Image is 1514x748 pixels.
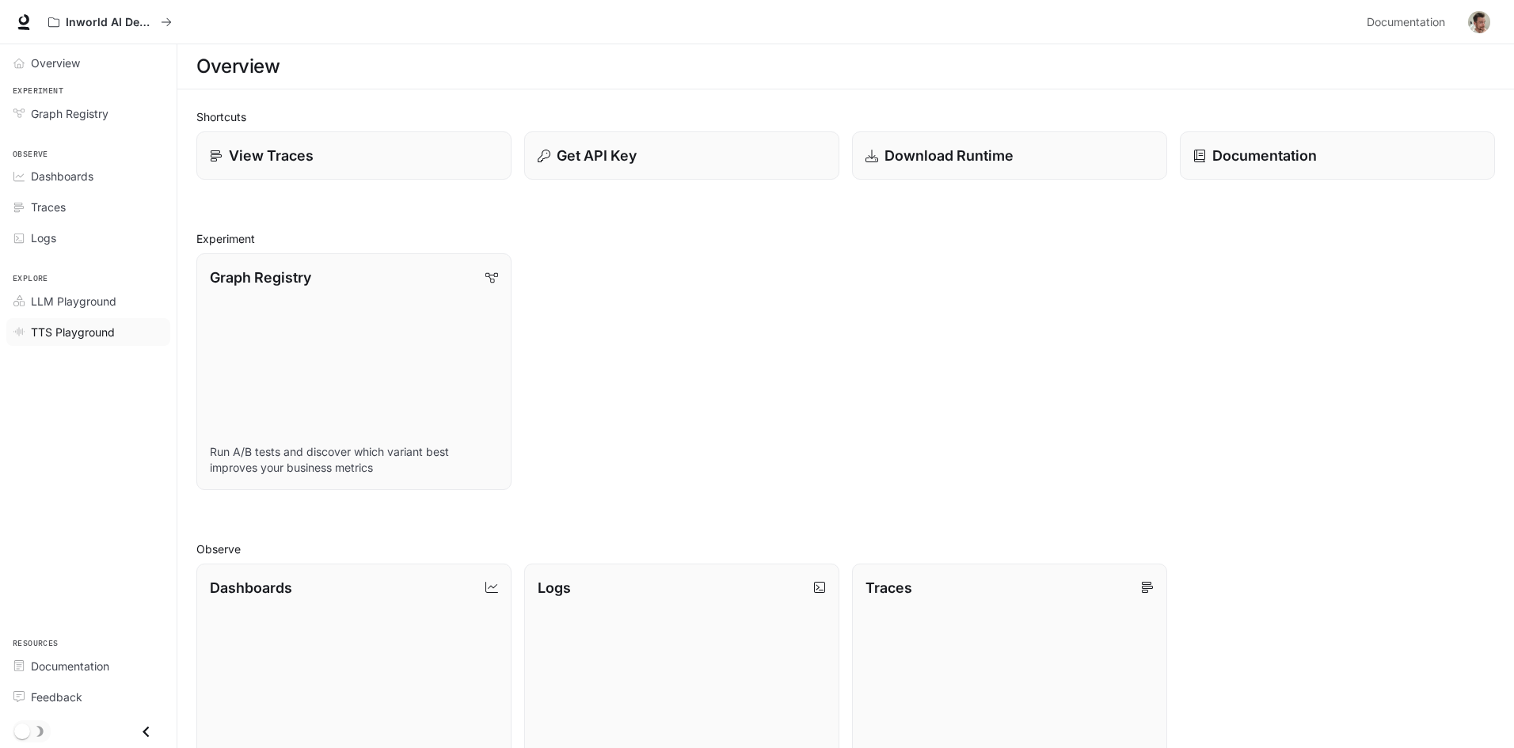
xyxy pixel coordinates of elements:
[6,193,170,221] a: Traces
[852,131,1167,180] a: Download Runtime
[31,658,109,674] span: Documentation
[210,444,498,476] p: Run A/B tests and discover which variant best improves your business metrics
[41,6,179,38] button: All workspaces
[884,145,1014,166] p: Download Runtime
[229,145,314,166] p: View Traces
[210,267,311,288] p: Graph Registry
[196,541,1495,557] h2: Observe
[1360,6,1457,38] a: Documentation
[31,105,108,122] span: Graph Registry
[196,131,512,180] a: View Traces
[196,230,1495,247] h2: Experiment
[31,293,116,309] span: LLM Playground
[31,324,115,340] span: TTS Playground
[1468,11,1490,33] img: User avatar
[1367,13,1445,32] span: Documentation
[538,577,571,598] p: Logs
[557,145,637,166] p: Get API Key
[6,224,170,252] a: Logs
[66,16,154,29] p: Inworld AI Demos
[524,131,839,180] button: Get API Key
[210,577,292,598] p: Dashboards
[6,49,170,77] a: Overview
[14,722,30,739] span: Dark mode toggle
[196,253,512,490] a: Graph RegistryRun A/B tests and discover which variant best improves your business metrics
[1463,6,1495,38] button: User avatar
[31,55,80,71] span: Overview
[6,652,170,680] a: Documentation
[6,683,170,711] a: Feedback
[196,108,1495,125] h2: Shortcuts
[128,716,164,748] button: Close drawer
[6,162,170,190] a: Dashboards
[1212,145,1317,166] p: Documentation
[6,287,170,315] a: LLM Playground
[6,100,170,127] a: Graph Registry
[31,199,66,215] span: Traces
[31,168,93,184] span: Dashboards
[1180,131,1495,180] a: Documentation
[31,230,56,246] span: Logs
[196,51,280,82] h1: Overview
[865,577,912,598] p: Traces
[6,318,170,346] a: TTS Playground
[31,689,82,705] span: Feedback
